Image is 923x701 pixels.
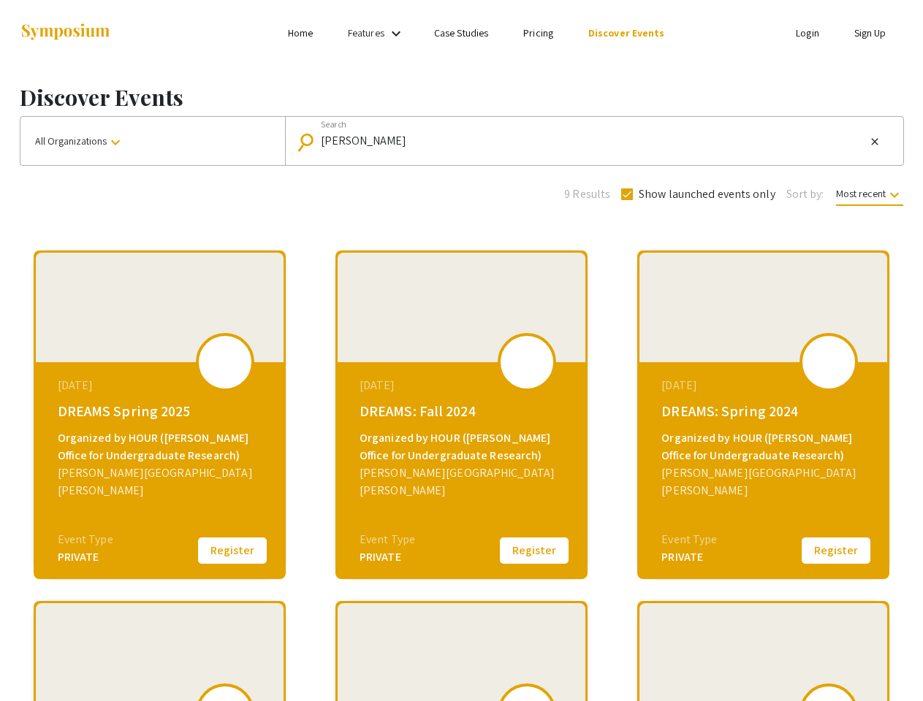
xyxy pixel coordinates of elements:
[854,26,886,39] a: Sign Up
[836,187,903,206] span: Most recent
[196,535,269,566] button: Register
[107,134,124,151] mat-icon: keyboard_arrow_down
[20,117,285,165] button: All Organizations
[661,400,869,422] div: DREAMS: Spring 2024
[523,26,553,39] a: Pricing
[661,464,869,499] div: [PERSON_NAME][GEOGRAPHIC_DATA][PERSON_NAME]
[886,186,903,204] mat-icon: keyboard_arrow_down
[869,135,881,148] mat-icon: close
[799,535,873,566] button: Register
[288,26,313,39] a: Home
[564,185,610,203] span: 9 Results
[498,535,571,566] button: Register
[661,531,717,548] div: Event Type
[866,133,884,150] button: Clear
[35,134,124,148] span: All Organizations
[348,26,384,39] a: Features
[58,429,265,464] div: Organized by HOUR ([PERSON_NAME] Office for Undergraduate Research)
[321,134,866,148] input: Looking for something specific?
[58,377,265,394] div: [DATE]
[299,129,320,155] mat-icon: Search
[661,429,869,464] div: Organized by HOUR ([PERSON_NAME] Office for Undergraduate Research)
[360,531,415,548] div: Event Type
[360,377,567,394] div: [DATE]
[20,23,111,42] img: Symposium by ForagerOne
[588,26,665,39] a: Discover Events
[20,84,904,110] h1: Discover Events
[360,429,567,464] div: Organized by HOUR ([PERSON_NAME] Office for Undergraduate Research)
[58,464,265,499] div: [PERSON_NAME][GEOGRAPHIC_DATA][PERSON_NAME]
[58,531,113,548] div: Event Type
[387,25,405,42] mat-icon: Expand Features list
[796,26,819,39] a: Login
[58,400,265,422] div: DREAMS Spring 2025
[360,400,567,422] div: DREAMS: Fall 2024
[824,180,915,207] button: Most recent
[360,548,415,566] div: PRIVATE
[661,548,717,566] div: PRIVATE
[786,185,824,203] span: Sort by:
[661,377,869,394] div: [DATE]
[434,26,488,39] a: Case Studies
[639,185,775,203] span: Show launched events only
[58,548,113,566] div: PRIVATE
[360,464,567,499] div: [PERSON_NAME][GEOGRAPHIC_DATA][PERSON_NAME]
